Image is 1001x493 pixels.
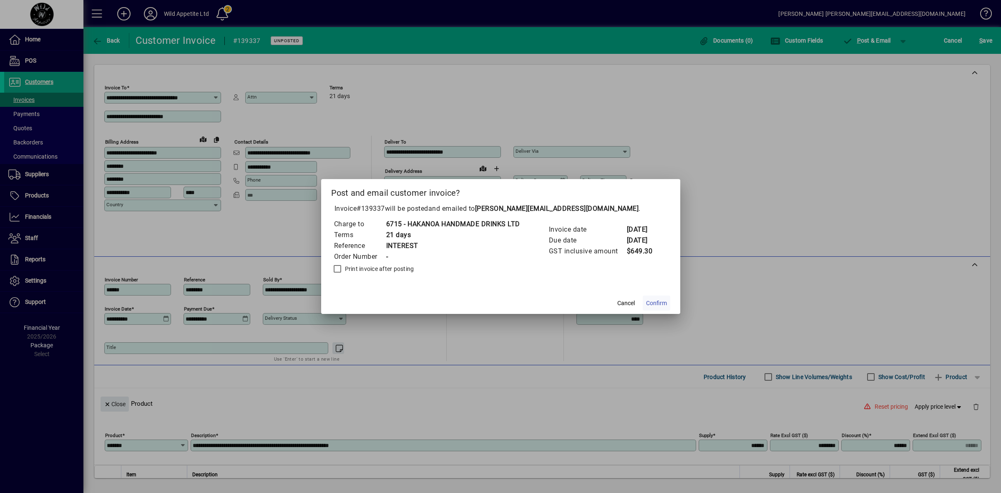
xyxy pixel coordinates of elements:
td: Reference [334,240,386,251]
button: Cancel [613,296,639,311]
td: Terms [334,230,386,240]
button: Confirm [643,296,670,311]
td: [DATE] [626,235,660,246]
td: - [386,251,520,262]
span: #139337 [357,205,385,212]
td: Charge to [334,219,386,230]
td: Invoice date [548,224,626,235]
span: Cancel [617,299,635,308]
p: Invoice will be posted . [331,204,670,214]
b: [PERSON_NAME][EMAIL_ADDRESS][DOMAIN_NAME] [475,205,639,212]
td: 6715 - HAKANOA HANDMADE DRINKS LTD [386,219,520,230]
td: Order Number [334,251,386,262]
td: Due date [548,235,626,246]
td: INTEREST [386,240,520,251]
span: and emailed to [428,205,639,212]
td: 21 days [386,230,520,240]
td: $649.30 [626,246,660,257]
span: Confirm [646,299,667,308]
label: Print invoice after posting [343,265,414,273]
td: [DATE] [626,224,660,235]
h2: Post and email customer invoice? [321,179,680,203]
td: GST inclusive amount [548,246,626,257]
